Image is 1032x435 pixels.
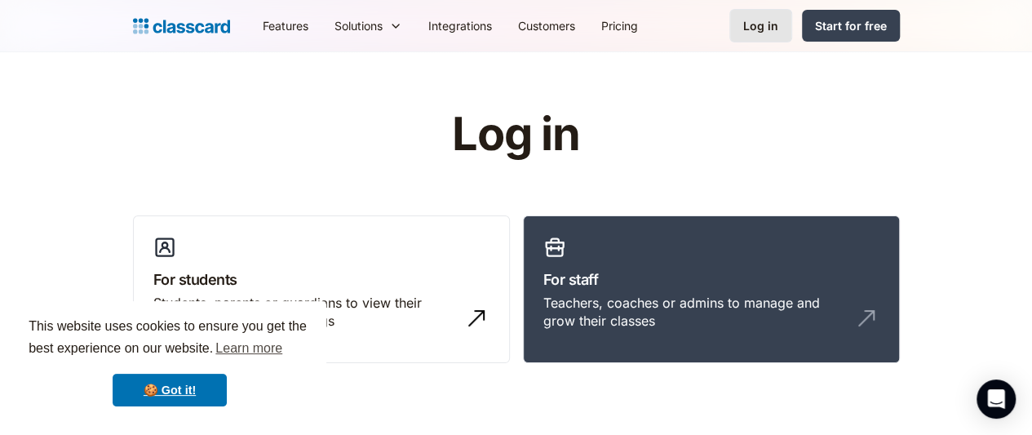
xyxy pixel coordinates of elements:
a: Features [250,7,321,44]
div: Solutions [334,17,383,34]
a: Integrations [415,7,505,44]
div: Start for free [815,17,887,34]
span: This website uses cookies to ensure you get the best experience on our website. [29,317,311,361]
h3: For staff [543,269,879,291]
a: Customers [505,7,588,44]
a: learn more about cookies [213,336,285,361]
a: Log in [729,9,792,42]
div: Solutions [321,7,415,44]
a: Pricing [588,7,651,44]
h1: Log in [257,109,775,160]
div: cookieconsent [13,301,326,422]
a: Start for free [802,10,900,42]
h3: For students [153,269,489,291]
div: Teachers, coaches or admins to manage and grow their classes [543,294,847,331]
a: For studentsStudents, parents or guardians to view their profile and manage bookings [133,215,510,364]
a: Logo [133,15,230,38]
div: Students, parents or guardians to view their profile and manage bookings [153,294,457,331]
div: Log in [743,17,778,34]
a: For staffTeachers, coaches or admins to manage and grow their classes [523,215,900,364]
div: Open Intercom Messenger [977,380,1016,419]
a: dismiss cookie message [113,374,227,406]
